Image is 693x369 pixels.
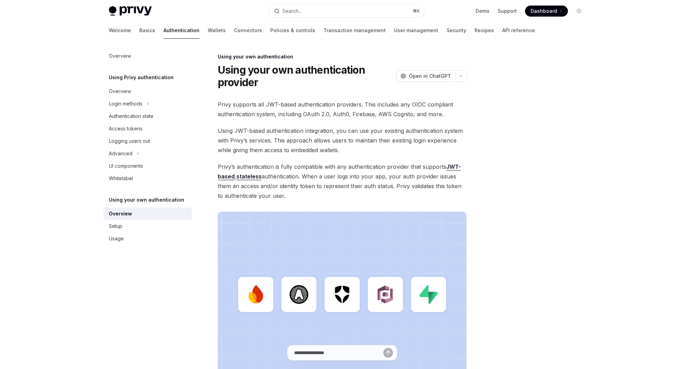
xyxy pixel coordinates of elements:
a: UI components [103,160,192,172]
a: Whitelabel [103,172,192,185]
span: Privy’s authentication is fully compatible with any authentication provider that supports , authe... [218,162,467,201]
span: Open in ChatGPT [409,73,451,80]
a: Connectors [234,22,262,39]
a: Transaction management [324,22,386,39]
div: Authentication state [109,112,153,120]
div: Overview [109,52,131,60]
a: Support [498,8,517,15]
a: Basics [139,22,155,39]
div: Logging users out [109,137,150,145]
img: light logo [109,6,152,16]
div: Overview [109,210,132,218]
h5: Using your own authentication [109,196,184,204]
div: Whitelabel [109,174,133,183]
div: Setup [109,222,122,230]
a: Overview [103,50,192,62]
span: Using JWT-based authentication integration, you can use your existing authentication system with ... [218,126,467,155]
a: Logging users out [103,135,192,147]
div: Access tokens [109,124,142,133]
a: Wallets [208,22,226,39]
h1: Using your own authentication provider [218,64,393,89]
button: Send message [383,348,393,358]
a: Setup [103,220,192,232]
a: Security [447,22,466,39]
div: Overview [109,87,131,95]
span: Dashboard [531,8,557,15]
a: Authentication state [103,110,192,122]
a: Welcome [109,22,131,39]
button: Search...⌘K [269,5,424,17]
a: Policies & controls [270,22,315,39]
a: stateless [236,173,262,180]
div: Search... [282,7,302,15]
h5: Using Privy authentication [109,73,174,82]
div: Using your own authentication [218,53,467,60]
div: Usage [109,234,124,243]
div: Advanced [109,149,132,158]
span: Privy supports all JWT-based authentication providers. This includes any OIDC compliant authentic... [218,100,467,119]
a: Authentication [163,22,199,39]
a: API reference [502,22,535,39]
a: User management [394,22,438,39]
a: Overview [103,207,192,220]
div: UI components [109,162,143,170]
a: Recipes [475,22,494,39]
a: Usage [103,232,192,245]
a: Demo [476,8,489,15]
a: Access tokens [103,122,192,135]
span: ⌘ K [413,8,420,14]
div: Login methods [109,100,142,108]
a: Dashboard [525,6,568,17]
a: Overview [103,85,192,98]
button: Open in ChatGPT [396,70,455,82]
button: Toggle dark mode [573,6,584,17]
